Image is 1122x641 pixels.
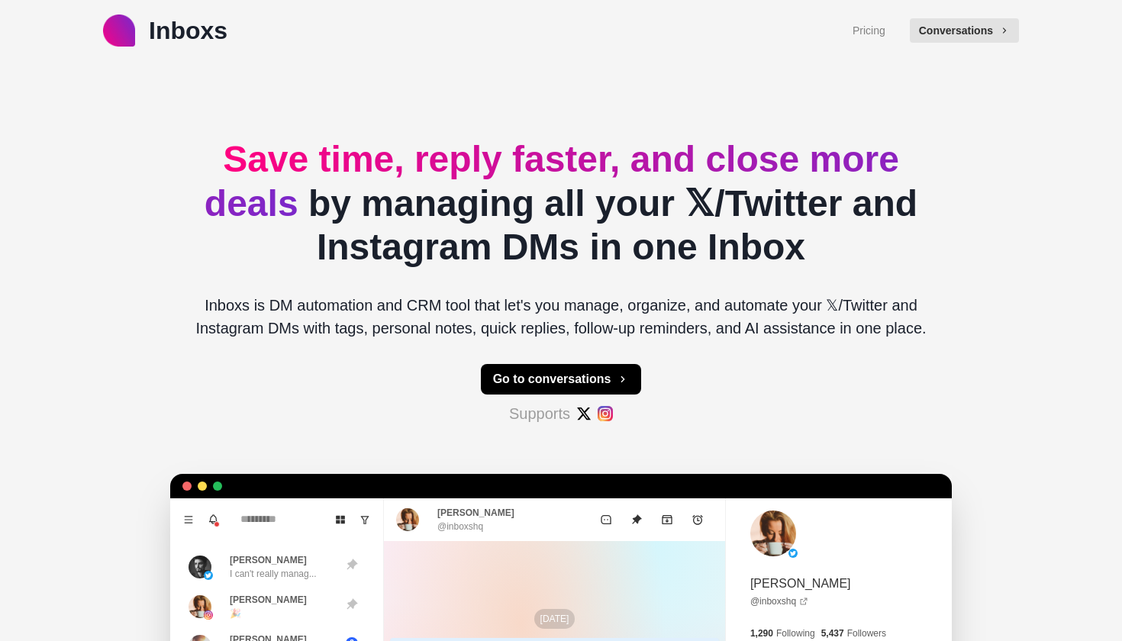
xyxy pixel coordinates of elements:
[788,549,798,558] img: picture
[437,506,514,520] p: [PERSON_NAME]
[103,12,227,49] a: logoInboxs
[534,609,576,629] p: [DATE]
[621,504,652,535] button: Unpin
[750,594,808,608] a: @inboxshq
[189,595,211,618] img: picture
[750,575,851,593] p: [PERSON_NAME]
[149,12,227,49] p: Inboxs
[847,627,886,640] p: Followers
[182,294,940,340] p: Inboxs is DM automation and CRM tool that let's you manage, organize, and automate your 𝕏/Twitter...
[853,23,885,39] a: Pricing
[481,364,642,395] button: Go to conversations
[189,556,211,578] img: picture
[205,139,899,224] span: Save time, reply faster, and close more deals
[576,406,592,421] img: #
[182,137,940,269] h2: by managing all your 𝕏/Twitter and Instagram DMs in one Inbox
[201,507,225,532] button: Notifications
[230,553,307,567] p: [PERSON_NAME]
[776,627,815,640] p: Following
[509,402,570,425] p: Supports
[396,508,419,531] img: picture
[230,593,307,607] p: [PERSON_NAME]
[591,504,621,535] button: Mark as unread
[103,14,135,47] img: logo
[204,610,213,620] img: picture
[682,504,713,535] button: Add reminder
[353,507,377,532] button: Show unread conversations
[230,607,241,620] p: 🎉
[328,507,353,532] button: Board View
[750,627,773,640] p: 1,290
[598,406,613,421] img: #
[821,627,844,640] p: 5,437
[230,567,317,581] p: I can't really manag...
[910,18,1019,43] button: Conversations
[750,511,796,556] img: picture
[437,520,483,533] p: @inboxshq
[204,571,213,580] img: picture
[176,507,201,532] button: Menu
[652,504,682,535] button: Archive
